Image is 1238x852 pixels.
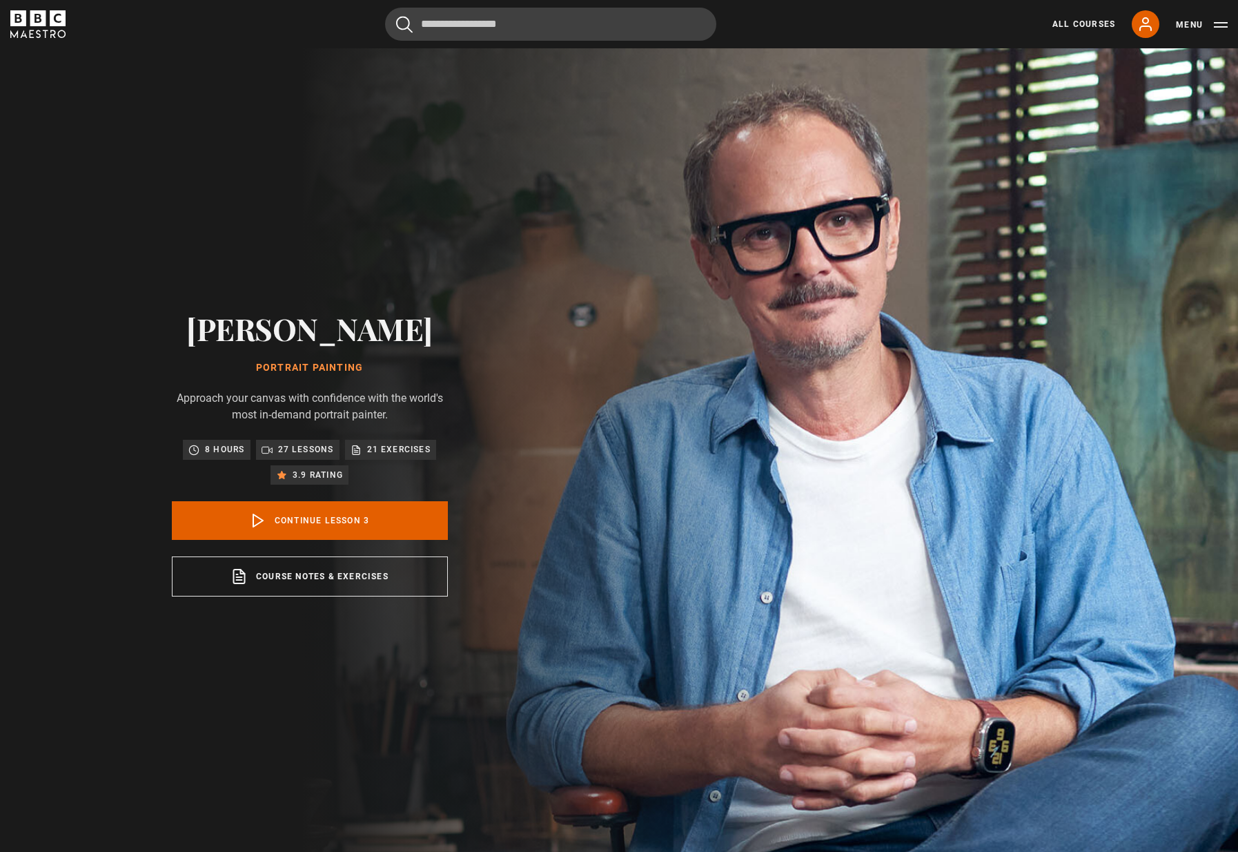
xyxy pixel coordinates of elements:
[385,8,716,41] input: Search
[367,443,431,456] p: 21 exercises
[172,501,448,540] a: Continue lesson 3
[1176,18,1228,32] button: Toggle navigation
[172,311,448,346] h2: [PERSON_NAME]
[172,390,448,423] p: Approach your canvas with confidence with the world's most in-demand portrait painter.
[278,443,334,456] p: 27 lessons
[10,10,66,38] svg: BBC Maestro
[172,556,448,597] a: Course notes & exercises
[1052,18,1115,30] a: All Courses
[205,443,244,456] p: 8 hours
[293,468,343,482] p: 3.9 rating
[172,362,448,374] h1: Portrait Painting
[396,16,413,33] button: Submit the search query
